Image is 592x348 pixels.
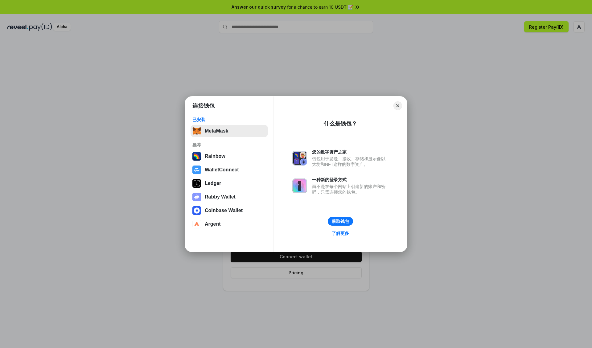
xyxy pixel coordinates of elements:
[192,102,215,109] h1: 连接钱包
[191,191,268,203] button: Rabby Wallet
[205,154,225,159] div: Rainbow
[191,204,268,217] button: Coinbase Wallet
[328,229,353,237] a: 了解更多
[192,152,201,161] img: svg+xml,%3Csvg%20width%3D%22120%22%20height%3D%22120%22%20viewBox%3D%220%200%20120%20120%22%20fil...
[332,231,349,236] div: 了解更多
[192,127,201,135] img: svg+xml,%3Csvg%20fill%3D%22none%22%20height%3D%2233%22%20viewBox%3D%220%200%2035%2033%22%20width%...
[192,142,266,148] div: 推荐
[192,179,201,188] img: svg+xml,%3Csvg%20xmlns%3D%22http%3A%2F%2Fwww.w3.org%2F2000%2Fsvg%22%20width%3D%2228%22%20height%3...
[205,167,239,173] div: WalletConnect
[191,125,268,137] button: MetaMask
[312,184,388,195] div: 而不是在每个网站上创建新的账户和密码，只需连接您的钱包。
[192,117,266,122] div: 已安装
[393,101,402,110] button: Close
[332,219,349,224] div: 获取钱包
[328,217,353,226] button: 获取钱包
[205,194,236,200] div: Rabby Wallet
[191,150,268,162] button: Rainbow
[292,178,307,193] img: svg+xml,%3Csvg%20xmlns%3D%22http%3A%2F%2Fwww.w3.org%2F2000%2Fsvg%22%20fill%3D%22none%22%20viewBox...
[312,156,388,167] div: 钱包用于发送、接收、存储和显示像以太坊和NFT这样的数字资产。
[205,208,243,213] div: Coinbase Wallet
[312,177,388,182] div: 一种新的登录方式
[191,177,268,190] button: Ledger
[205,181,221,186] div: Ledger
[292,151,307,166] img: svg+xml,%3Csvg%20xmlns%3D%22http%3A%2F%2Fwww.w3.org%2F2000%2Fsvg%22%20fill%3D%22none%22%20viewBox...
[192,220,201,228] img: svg+xml,%3Csvg%20width%3D%2228%22%20height%3D%2228%22%20viewBox%3D%220%200%2028%2028%22%20fill%3D...
[192,166,201,174] img: svg+xml,%3Csvg%20width%3D%2228%22%20height%3D%2228%22%20viewBox%3D%220%200%2028%2028%22%20fill%3D...
[192,193,201,201] img: svg+xml,%3Csvg%20xmlns%3D%22http%3A%2F%2Fwww.w3.org%2F2000%2Fsvg%22%20fill%3D%22none%22%20viewBox...
[205,221,221,227] div: Argent
[312,149,388,155] div: 您的数字资产之家
[191,164,268,176] button: WalletConnect
[191,218,268,230] button: Argent
[192,206,201,215] img: svg+xml,%3Csvg%20width%3D%2228%22%20height%3D%2228%22%20viewBox%3D%220%200%2028%2028%22%20fill%3D...
[324,120,357,127] div: 什么是钱包？
[205,128,228,134] div: MetaMask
